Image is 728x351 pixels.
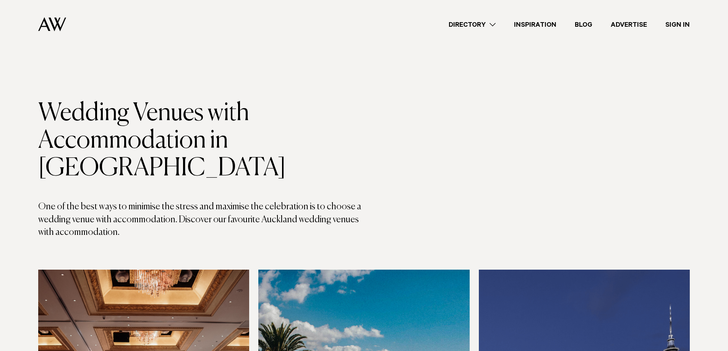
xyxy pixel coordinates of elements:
a: Blog [566,19,602,30]
a: Directory [439,19,505,30]
a: Inspiration [505,19,566,30]
p: One of the best ways to minimise the stress and maximise the celebration is to choose a wedding v... [38,201,364,239]
img: Auckland Weddings Logo [38,17,66,31]
a: Sign In [656,19,699,30]
a: Advertise [602,19,656,30]
h1: Wedding Venues with Accommodation in [GEOGRAPHIC_DATA] [38,100,364,182]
